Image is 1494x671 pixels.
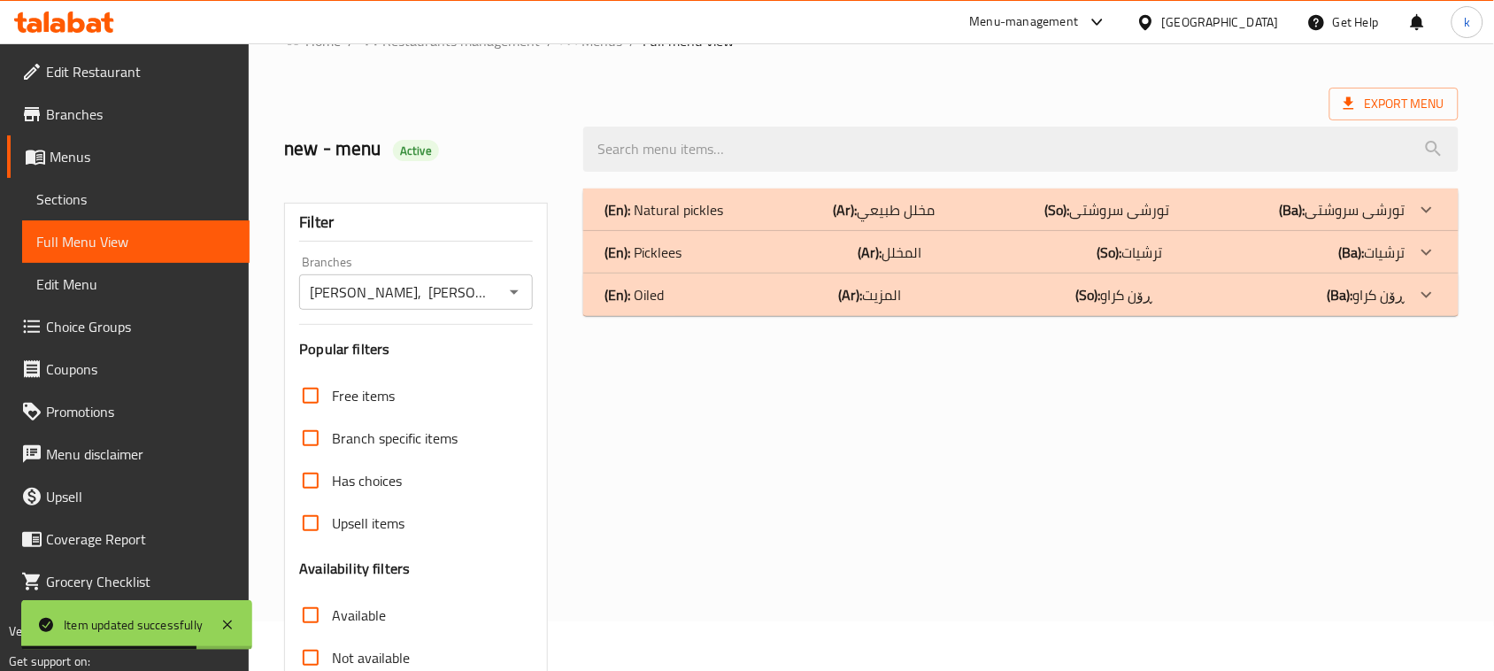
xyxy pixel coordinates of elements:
[46,443,235,465] span: Menu disclaimer
[50,146,235,167] span: Menus
[581,30,622,51] span: Menus
[46,104,235,125] span: Branches
[7,93,250,135] a: Branches
[970,12,1079,33] div: Menu-management
[299,339,533,359] h3: Popular filters
[332,605,386,626] span: Available
[36,189,235,210] span: Sections
[1097,242,1163,263] p: ترشیات
[64,615,203,635] div: Item updated successfully
[1344,93,1444,115] span: Export Menu
[332,513,404,534] span: Upsell items
[605,282,630,308] b: (En):
[583,274,1459,316] div: (En): Oiled(Ar):المزيت(So):ڕۆن کراو(Ba):ڕۆن کراو
[502,280,527,305] button: Open
[583,231,1459,274] div: (En): Picklees(Ar):المخلل(So):ترشیات(Ba):ترشیات
[361,29,540,52] a: Restaurants management
[7,50,250,93] a: Edit Restaurant
[605,199,723,220] p: Natural pickles
[858,239,882,266] b: (Ar):
[7,433,250,475] a: Menu disclaimer
[1076,284,1153,305] p: ڕۆن کراو
[46,61,235,82] span: Edit Restaurant
[1339,242,1405,263] p: ترشیات
[7,390,250,433] a: Promotions
[284,30,341,51] a: Home
[46,401,235,422] span: Promotions
[1076,282,1101,308] b: (So):
[332,647,410,668] span: Not available
[1329,88,1459,120] span: Export Menu
[643,30,734,51] span: Full menu view
[1097,239,1122,266] b: (So):
[36,231,235,252] span: Full Menu View
[7,518,250,560] a: Coverage Report
[583,127,1459,172] input: search
[393,140,439,161] div: Active
[1464,12,1470,32] span: k
[332,428,458,449] span: Branch specific items
[605,242,682,263] p: Picklees
[858,242,921,263] p: المخلل
[7,305,250,348] a: Choice Groups
[36,274,235,295] span: Edit Menu
[332,470,402,491] span: Has choices
[348,30,354,51] li: /
[838,282,862,308] b: (Ar):
[299,204,533,242] div: Filter
[382,30,540,51] span: Restaurants management
[7,135,250,178] a: Menus
[1280,197,1305,223] b: (Ba):
[7,475,250,518] a: Upsell
[629,30,635,51] li: /
[46,486,235,507] span: Upsell
[1328,284,1405,305] p: ڕۆن کراو
[7,348,250,390] a: Coupons
[605,239,630,266] b: (En):
[299,559,410,579] h3: Availability filters
[838,284,901,305] p: المزيت
[833,199,935,220] p: مخلل طبيعي
[583,189,1459,231] div: (En): Natural pickles(Ar):مخلل طبيعي(So):تورشی سروشتی(Ba):تورشی سروشتی
[22,220,250,263] a: Full Menu View
[1339,239,1365,266] b: (Ba):
[9,620,52,643] span: Version:
[1328,282,1353,308] b: (Ba):
[1280,199,1405,220] p: تورشی سروشتی
[833,197,857,223] b: (Ar):
[46,359,235,380] span: Coupons
[605,197,630,223] b: (En):
[1045,199,1170,220] p: تورشی سروشتی
[22,263,250,305] a: Edit Menu
[332,385,395,406] span: Free items
[1162,12,1279,32] div: [GEOGRAPHIC_DATA]
[46,528,235,550] span: Coverage Report
[46,316,235,337] span: Choice Groups
[547,30,553,51] li: /
[1045,197,1070,223] b: (So):
[22,178,250,220] a: Sections
[7,560,250,603] a: Grocery Checklist
[393,143,439,159] span: Active
[605,284,664,305] p: Oiled
[284,135,562,162] h2: new - menu
[560,29,622,52] a: Menus
[46,571,235,592] span: Grocery Checklist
